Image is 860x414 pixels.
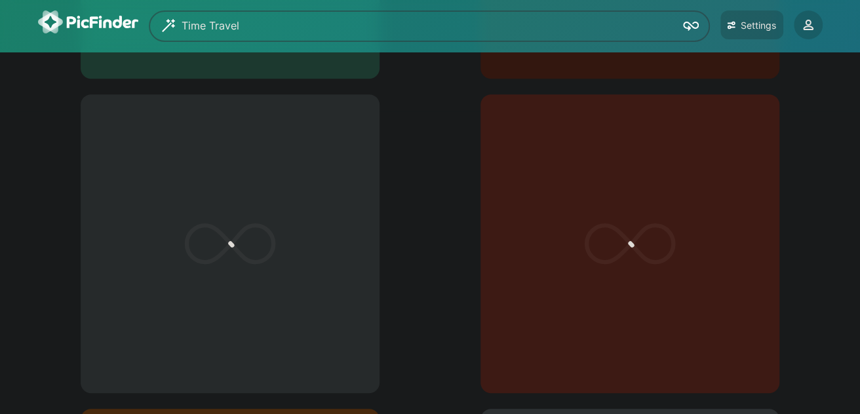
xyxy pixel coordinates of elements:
button: Settings [720,10,783,39]
img: logo-picfinder-white-transparent.svg [38,10,138,33]
img: wizard.svg [162,19,175,32]
img: icon-search.svg [683,18,699,34]
img: icon-settings.svg [727,20,735,31]
div: Settings [741,20,776,31]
